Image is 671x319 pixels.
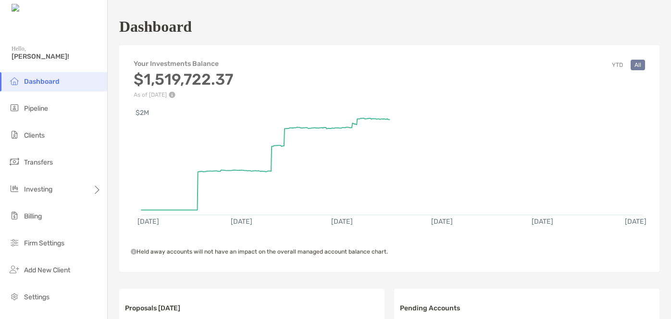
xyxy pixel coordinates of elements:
span: Clients [24,131,45,140]
p: As of [DATE] [134,91,233,98]
text: [DATE] [431,217,453,226]
img: Zoe Logo [12,4,52,13]
span: Held away accounts will not have an impact on the overall managed account balance chart. [131,248,388,255]
span: Investing [24,185,52,193]
img: pipeline icon [9,102,20,114]
img: firm-settings icon [9,237,20,248]
span: Add New Client [24,266,70,274]
text: [DATE] [625,217,646,226]
h3: Proposals [DATE] [125,304,180,312]
h1: Dashboard [119,18,192,36]
img: transfers icon [9,156,20,167]
img: clients icon [9,129,20,140]
text: [DATE] [331,217,353,226]
text: [DATE] [231,217,252,226]
button: All [631,60,645,70]
text: [DATE] [532,217,553,226]
span: [PERSON_NAME]! [12,52,101,61]
span: Pipeline [24,104,48,113]
text: [DATE] [137,217,159,226]
h3: $1,519,722.37 [134,70,233,89]
span: Dashboard [24,77,60,86]
img: settings icon [9,291,20,302]
h4: Your Investments Balance [134,60,233,68]
button: YTD [608,60,627,70]
h3: Pending Accounts [400,304,460,312]
text: $2M [136,109,149,117]
span: Settings [24,293,50,301]
span: Firm Settings [24,239,64,247]
span: Billing [24,212,42,220]
img: dashboard icon [9,75,20,87]
img: investing icon [9,183,20,194]
span: Transfers [24,158,53,166]
img: Performance Info [169,91,175,98]
img: add_new_client icon [9,264,20,275]
img: billing icon [9,210,20,221]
